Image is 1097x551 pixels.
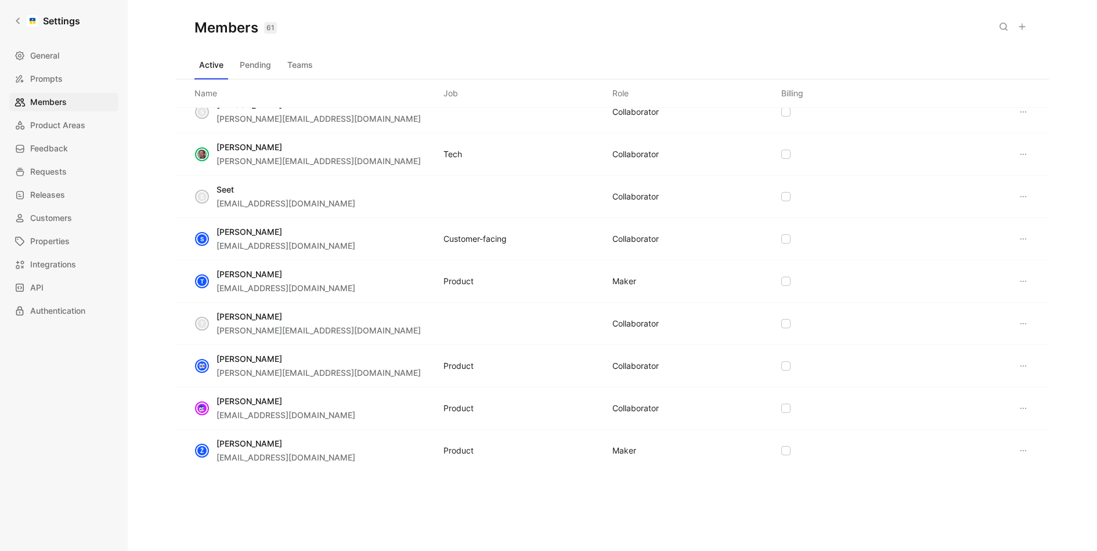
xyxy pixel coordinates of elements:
div: Ž [196,445,208,456]
span: [PERSON_NAME] [216,227,282,237]
a: Requests [9,162,118,181]
span: Requests [30,165,67,179]
div: COLLABORATOR [612,232,659,246]
span: [PERSON_NAME][EMAIL_ADDRESS][DOMAIN_NAME] [216,114,421,124]
div: COLLABORATOR [612,105,659,119]
span: Releases [30,188,65,202]
div: MAKER [612,274,636,288]
span: General [30,49,59,63]
span: [PERSON_NAME][EMAIL_ADDRESS][DOMAIN_NAME] [216,368,421,378]
img: avatar [196,403,208,414]
div: COLLABORATOR [612,147,659,161]
div: Tech [443,147,462,161]
div: T [196,275,208,287]
div: Customer-facing [443,232,507,246]
img: avatar [196,148,208,160]
button: Pending [235,56,276,74]
span: Integrations [30,258,76,271]
img: avatar [196,360,208,372]
a: Properties [9,232,118,251]
div: Product [443,274,474,288]
span: [PERSON_NAME] [216,311,282,321]
span: [EMAIL_ADDRESS][DOMAIN_NAME] [216,198,355,208]
div: S [196,233,208,245]
span: Properties [30,234,70,248]
a: Members [9,93,118,111]
span: [PERSON_NAME] [216,269,282,279]
div: COLLABORATOR [612,190,659,204]
span: Members [30,95,67,109]
h1: Members [194,19,277,37]
h1: Settings [43,14,80,28]
div: Product [443,444,474,458]
button: Active [194,56,228,74]
div: COLLABORATOR [612,317,659,331]
span: Customers [30,211,72,225]
div: Product [443,359,474,373]
span: [PERSON_NAME] [216,142,282,152]
div: Job [443,86,458,100]
a: Product Areas [9,116,118,135]
span: [EMAIL_ADDRESS][DOMAIN_NAME] [216,241,355,251]
span: [EMAIL_ADDRESS][DOMAIN_NAME] [216,283,355,293]
a: Customers [9,209,118,227]
div: T [196,318,208,329]
div: Role [612,86,629,100]
div: MAKER [612,444,636,458]
span: [EMAIL_ADDRESS][DOMAIN_NAME] [216,452,355,462]
span: Prompts [30,72,63,86]
span: [PERSON_NAME] [216,438,282,448]
span: [PERSON_NAME] [216,354,282,364]
span: API [30,281,44,295]
div: Product [443,401,474,415]
div: COLLABORATOR [612,359,659,373]
div: S [196,106,208,118]
a: API [9,278,118,297]
a: General [9,46,118,65]
a: Integrations [9,255,118,274]
span: [PERSON_NAME][EMAIL_ADDRESS][DOMAIN_NAME] [216,156,421,166]
span: Authentication [30,304,85,318]
div: S [196,191,208,202]
span: Seet [216,184,234,194]
a: Feedback [9,139,118,158]
div: Billing [781,86,803,100]
span: [PERSON_NAME] [216,396,282,406]
span: [EMAIL_ADDRESS][DOMAIN_NAME] [216,410,355,420]
button: Teams [283,56,317,74]
div: Name [194,86,217,100]
a: Settings [9,9,85,32]
span: Feedback [30,142,68,155]
span: [PERSON_NAME][EMAIL_ADDRESS][DOMAIN_NAME] [216,325,421,335]
a: Authentication [9,302,118,320]
div: 61 [264,22,277,34]
span: Product Areas [30,118,85,132]
div: COLLABORATOR [612,401,659,415]
a: Prompts [9,70,118,88]
a: Releases [9,186,118,204]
